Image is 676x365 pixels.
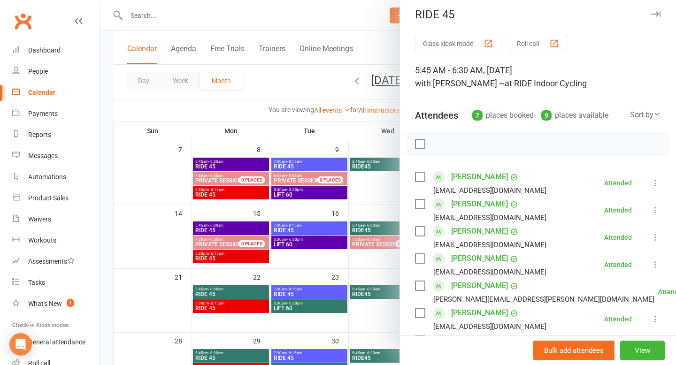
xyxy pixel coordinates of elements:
[541,109,608,122] div: places available
[11,9,35,33] a: Clubworx
[415,78,505,88] span: with [PERSON_NAME] ~
[12,124,99,145] a: Reports
[433,239,546,251] div: [EMAIL_ADDRESS][DOMAIN_NAME]
[451,251,508,266] a: [PERSON_NAME]
[604,261,632,268] div: Attended
[533,341,615,360] button: Bulk add attendees
[28,152,58,160] div: Messages
[12,230,99,251] a: Workouts
[67,299,74,307] span: 1
[433,266,546,278] div: [EMAIL_ADDRESS][DOMAIN_NAME]
[433,212,546,224] div: [EMAIL_ADDRESS][DOMAIN_NAME]
[415,109,458,122] div: Attendees
[630,109,661,121] div: Sort by
[451,224,508,239] a: [PERSON_NAME]
[509,35,567,52] button: Roll call
[28,194,69,202] div: Product Sales
[451,197,508,212] a: [PERSON_NAME]
[28,338,85,346] div: General attendance
[620,341,665,360] button: View
[12,103,99,124] a: Payments
[28,258,75,265] div: Assessments
[28,215,51,223] div: Waivers
[28,279,45,286] div: Tasks
[12,167,99,188] a: Automations
[28,300,62,307] div: What's New
[451,305,508,320] a: [PERSON_NAME]
[12,332,99,353] a: General attendance kiosk mode
[604,234,632,241] div: Attended
[415,35,501,52] button: Class kiosk mode
[12,61,99,82] a: People
[604,207,632,213] div: Attended
[472,109,534,122] div: places booked
[541,110,552,121] div: 9
[604,316,632,322] div: Attended
[415,64,661,90] div: 5:45 AM - 6:30 AM, [DATE]
[12,40,99,61] a: Dashboard
[28,236,56,244] div: Workouts
[28,68,48,75] div: People
[451,333,508,348] a: [PERSON_NAME]
[472,110,483,121] div: 7
[400,8,676,21] div: RIDE 45
[28,131,51,138] div: Reports
[604,180,632,186] div: Attended
[12,145,99,167] a: Messages
[433,293,654,305] div: [PERSON_NAME][EMAIL_ADDRESS][PERSON_NAME][DOMAIN_NAME]
[12,209,99,230] a: Waivers
[28,89,55,96] div: Calendar
[28,173,66,181] div: Automations
[433,184,546,197] div: [EMAIL_ADDRESS][DOMAIN_NAME]
[28,46,61,54] div: Dashboard
[12,251,99,272] a: Assessments
[9,333,32,356] div: Open Intercom Messenger
[12,272,99,293] a: Tasks
[12,293,99,314] a: What's New1
[451,169,508,184] a: [PERSON_NAME]
[12,82,99,103] a: Calendar
[12,188,99,209] a: Product Sales
[433,320,546,333] div: [EMAIL_ADDRESS][DOMAIN_NAME]
[451,278,508,293] a: [PERSON_NAME]
[505,78,587,88] span: at RIDE Indoor Cycling
[28,110,58,117] div: Payments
